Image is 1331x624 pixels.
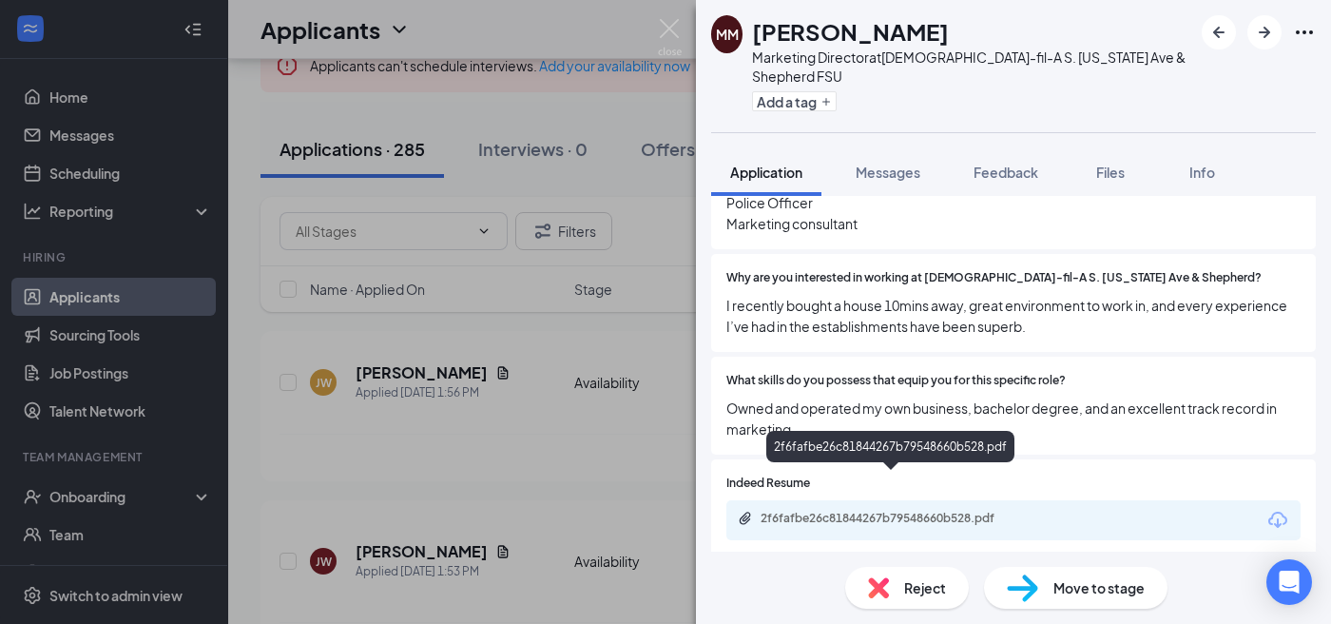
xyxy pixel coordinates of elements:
button: ArrowLeftNew [1202,15,1236,49]
span: Application [730,164,802,181]
div: 2f6fafbe26c81844267b79548660b528.pdf [761,511,1027,526]
span: I recently bought a house 10mins away, great environment to work in, and every experience I’ve ha... [726,295,1301,337]
svg: Paperclip [738,511,753,526]
div: Open Intercom Messenger [1266,559,1312,605]
span: Move to stage [1053,577,1145,598]
a: Paperclip2f6fafbe26c81844267b79548660b528.pdf [738,511,1046,529]
svg: Download [1266,509,1289,532]
svg: ArrowRight [1253,21,1276,44]
svg: Ellipses [1293,21,1316,44]
span: Why are you interested in working at [DEMOGRAPHIC_DATA]-fil-A S. [US_STATE] Ave & Shepherd? [726,269,1262,287]
svg: Plus [820,96,832,107]
button: PlusAdd a tag [752,91,837,111]
svg: ArrowLeftNew [1207,21,1230,44]
span: Feedback [974,164,1038,181]
span: What skills do you possess that equip you for this specific role? [726,372,1066,390]
span: Files [1096,164,1125,181]
span: Indeed Resume [726,475,810,493]
span: Owned and operated my own business, bachelor degree, and an excellent track record in marketing [726,398,1301,439]
span: Messages [856,164,920,181]
span: Info [1189,164,1215,181]
div: Marketing Director at [DEMOGRAPHIC_DATA]-fil-A S. [US_STATE] Ave & Shepherd FSU [752,48,1192,86]
button: ArrowRight [1247,15,1282,49]
span: Business owner Police Officer Marketing consultant [726,171,1301,234]
h1: [PERSON_NAME] [752,15,949,48]
span: Reject [904,577,946,598]
div: 2f6fafbe26c81844267b79548660b528.pdf [766,431,1014,462]
div: MM [716,25,739,44]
